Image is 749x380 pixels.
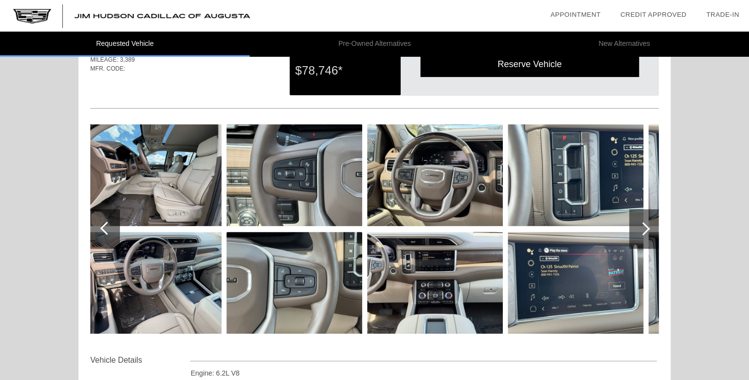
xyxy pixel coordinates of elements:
[367,124,503,226] img: 68de23df0c7137e411974315a0ea68a6.jpg
[90,354,190,366] div: Vehicle Details
[420,52,639,76] div: Reserve Vehicle
[90,79,659,95] div: Quoted on [DATE] 6:46:02 PM
[508,232,643,334] img: 5d83704b593f565216a27e9c198ee7fb.jpg
[86,124,222,226] img: d45937f4463ddd8e6a307f2561176eae.jpg
[550,11,600,18] a: Appointment
[508,124,643,226] img: 3eac57ea53358f28d6a852e65d71451d.jpg
[499,32,749,57] li: New Alternatives
[190,368,657,378] div: Engine: 6.2L V8
[620,11,686,18] a: Credit Approved
[367,232,503,334] img: 6a37f7dc5bab935588c4da695960e2ae.jpg
[706,11,739,18] a: Trade-In
[250,32,499,57] li: Pre-Owned Alternatives
[86,232,222,334] img: 6675d9c617da0f1951f4da1cc4e3a7a8.jpg
[226,232,362,334] img: 14e6d9c6bc9c630a1c729a11a0f783ea.jpg
[90,65,125,72] span: MFR. CODE:
[295,58,395,83] div: $78,746*
[226,124,362,226] img: f341987be23eb6ba119cdac64f021993.jpg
